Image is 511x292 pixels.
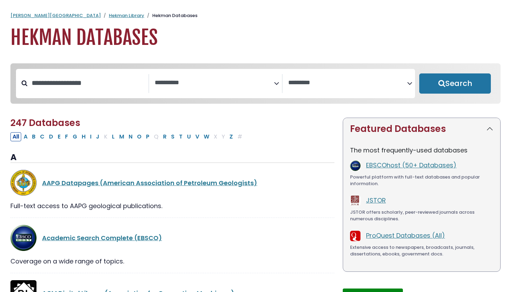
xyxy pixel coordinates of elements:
div: Coverage on a wide range of topics. [10,257,334,266]
button: Filter Results V [193,132,201,141]
div: Extensive access to newspapers, broadcasts, journals, dissertations, ebooks, government docs. [350,244,493,258]
button: Filter Results F [63,132,70,141]
button: Filter Results M [117,132,126,141]
div: JSTOR offers scholarly, peer-reviewed journals across numerous disciplines. [350,209,493,222]
button: Filter Results T [177,132,185,141]
textarea: Search [288,79,407,87]
input: Search database by title or keyword [27,77,148,89]
button: Filter Results H [80,132,88,141]
div: Alpha-list to filter by first letter of database name [10,132,245,141]
h1: Hekman Databases [10,26,501,49]
nav: breadcrumb [10,12,501,19]
button: All [10,132,21,141]
textarea: Search [155,79,274,87]
a: JSTOR [366,196,386,205]
button: Filter Results R [161,132,169,141]
span: 247 Databases [10,117,80,129]
div: Full-text access to AAPG geological publications. [10,201,334,211]
a: Academic Search Complete (EBSCO) [42,234,162,242]
button: Filter Results J [94,132,102,141]
button: Filter Results I [88,132,94,141]
a: Hekman Library [109,12,144,19]
button: Featured Databases [343,118,500,140]
button: Filter Results G [71,132,79,141]
a: [PERSON_NAME][GEOGRAPHIC_DATA] [10,12,101,19]
button: Filter Results A [22,132,30,141]
li: Hekman Databases [144,12,197,19]
button: Filter Results N [127,132,135,141]
button: Filter Results O [135,132,144,141]
button: Filter Results D [47,132,55,141]
div: Powerful platform with full-text databases and popular information. [350,174,493,187]
a: AAPG Datapages (American Association of Petroleum Geologists) [42,179,257,187]
button: Filter Results C [38,132,47,141]
button: Filter Results S [169,132,177,141]
button: Filter Results B [30,132,38,141]
a: EBSCOhost (50+ Databases) [366,161,456,169]
button: Filter Results U [185,132,193,141]
a: ProQuest Databases (All) [366,231,445,240]
button: Submit for Search Results [419,73,491,94]
button: Filter Results L [110,132,117,141]
nav: Search filters [10,63,501,104]
button: Filter Results P [144,132,152,141]
button: Filter Results E [56,132,63,141]
button: Filter Results W [202,132,211,141]
button: Filter Results Z [227,132,235,141]
p: The most frequently-used databases [350,145,493,155]
h3: A [10,152,334,163]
